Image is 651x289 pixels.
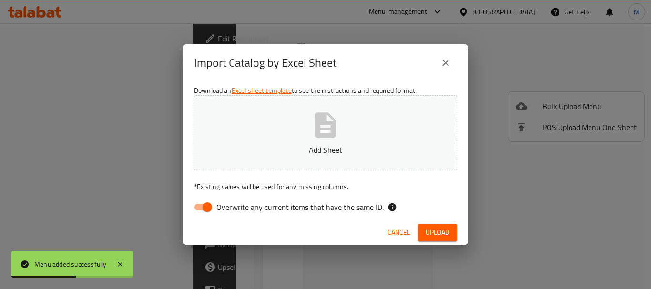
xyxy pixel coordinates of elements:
button: Upload [418,224,457,241]
h2: Import Catalog by Excel Sheet [194,55,336,70]
button: close [434,51,457,74]
button: Cancel [384,224,414,241]
div: Menu added successfully [34,259,107,269]
div: Download an to see the instructions and required format. [183,82,468,220]
p: Existing values will be used for any missing columns. [194,182,457,191]
span: Overwrite any current items that have the same ID. [216,201,384,213]
a: Excel sheet template [232,84,292,97]
span: Cancel [387,227,410,239]
button: Add Sheet [194,95,457,170]
span: Upload [426,227,449,239]
svg: If the overwrite option isn't selected, then the items that match an existing ID will be ignored ... [387,202,397,212]
p: Add Sheet [209,144,442,156]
